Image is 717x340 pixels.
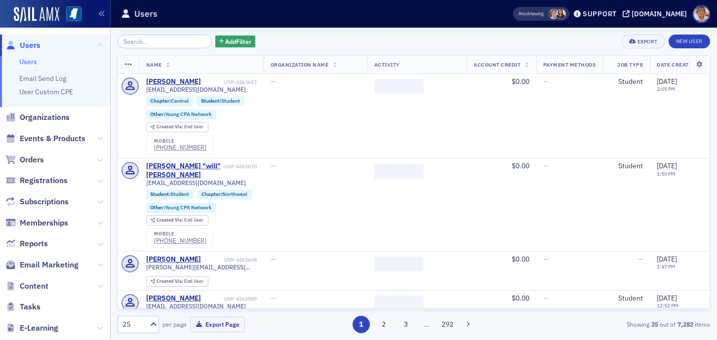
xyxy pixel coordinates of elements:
span: — [543,294,549,302]
span: Created Via : [157,123,184,130]
div: Student: [197,96,244,106]
span: Other : [150,111,165,117]
span: [EMAIL_ADDRESS][DOMAIN_NAME] [146,86,246,93]
span: Email Marketing [20,260,79,270]
span: — [543,255,549,264]
div: [PERSON_NAME] "will" [PERSON_NAME] [146,162,223,179]
span: [DATE] [657,294,677,302]
span: [DATE] [657,77,677,86]
div: End User [157,218,203,223]
a: Reports [5,238,48,249]
span: Viewing [518,10,544,17]
span: Chapter : [150,97,171,104]
a: [PHONE_NUMBER] [154,237,206,244]
span: — [543,161,549,170]
a: Tasks [5,302,40,312]
a: Content [5,281,48,292]
div: USR-4263653 [202,79,257,85]
a: Registrations [5,175,68,186]
span: ‌ [374,257,424,271]
button: Export [622,35,665,48]
span: Events & Products [20,133,85,144]
button: Export Page [190,317,245,332]
strong: 7,282 [676,320,695,329]
h1: Users [134,8,158,20]
div: Student [609,162,643,171]
span: — [637,255,643,264]
span: — [271,255,276,264]
span: $0.00 [512,294,529,302]
span: $0.00 [512,255,529,264]
span: Student : [150,190,170,197]
span: [EMAIL_ADDRESS][DOMAIN_NAME] [146,179,246,187]
span: Student : [201,97,221,104]
span: ‌ [374,164,424,179]
a: Student:Student [201,98,240,104]
span: Lydia Carlisle [549,9,559,19]
span: [DATE] [657,161,677,170]
button: 292 [439,316,456,333]
div: [PERSON_NAME] [146,77,201,86]
div: Student: [146,189,194,199]
div: Student [609,294,643,303]
a: Orders [5,154,44,165]
strong: 25 [649,320,660,329]
span: Users [20,40,40,51]
span: Add Filter [225,37,251,46]
span: [DATE] [657,255,677,264]
a: User Custom CPE [19,87,73,96]
span: Tasks [20,302,40,312]
span: Registrations [20,175,68,186]
a: Student:Student [150,191,189,197]
div: Student [609,77,643,86]
span: Content [20,281,48,292]
span: … [420,320,434,329]
span: Other : [150,204,165,211]
div: mobile [154,231,206,237]
button: 2 [375,316,392,333]
a: [PERSON_NAME] [146,255,201,264]
span: — [271,77,276,86]
a: View Homepage [59,6,81,23]
a: Events & Products [5,133,85,144]
span: Subscriptions [20,196,69,207]
div: Support [583,9,617,18]
button: 3 [398,316,415,333]
a: [PHONE_NUMBER] [154,144,206,151]
span: ‌ [374,296,424,310]
div: 25 [122,319,144,330]
a: New User [669,35,710,48]
div: End User [157,279,203,284]
a: Memberships [5,218,68,228]
span: Profile [693,5,710,23]
time: 1:47 PM [657,263,676,270]
a: [PERSON_NAME] [146,294,201,303]
span: Name [146,61,162,68]
div: Created Via: End User [146,276,208,287]
div: End User [157,124,203,130]
a: Users [19,57,37,66]
div: Chapter: [197,189,252,199]
div: USR-4263610 [224,163,257,170]
span: Activity [374,61,400,68]
span: Organization Name [271,61,329,68]
span: [EMAIL_ADDRESS][DOMAIN_NAME] [146,302,246,310]
span: — [271,294,276,302]
span: Job Type [617,61,643,68]
img: SailAMX [66,6,81,22]
a: Subscriptions [5,196,69,207]
a: Users [5,40,40,51]
div: USR-4263608 [202,257,257,263]
span: — [271,161,276,170]
a: Email Send Log [19,74,66,83]
div: Other: [146,203,217,213]
time: 1:50 PM [657,170,676,177]
span: Date Created [657,61,695,68]
input: Search… [118,35,212,48]
img: SailAMX [14,7,59,23]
